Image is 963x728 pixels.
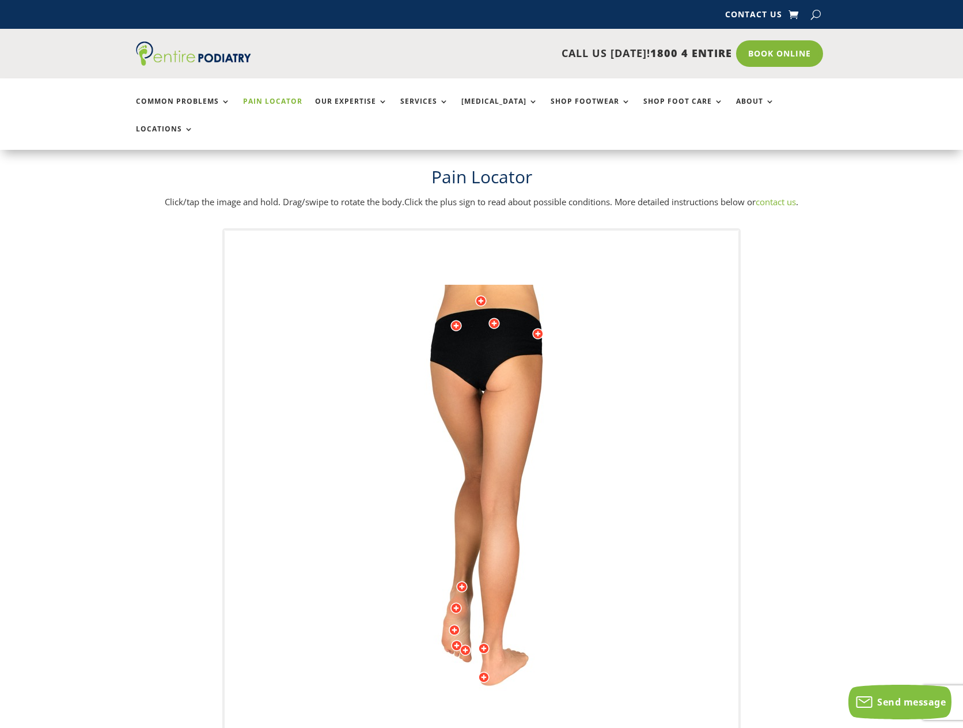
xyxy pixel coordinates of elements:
a: Our Expertise [315,97,388,122]
a: [MEDICAL_DATA] [461,97,538,122]
span: Send message [877,696,946,708]
a: Entire Podiatry [136,56,251,68]
a: Book Online [736,40,823,67]
span: Click/tap the image and hold. Drag/swipe to rotate the body. [165,196,404,208]
a: Common Problems [136,97,230,122]
a: Shop Footwear [551,97,631,122]
span: Click the plus sign to read about possible conditions. More detailed instructions below or . [404,196,798,208]
a: contact us [756,196,796,208]
a: Shop Foot Care [643,97,723,122]
a: Contact Us [725,10,782,23]
p: CALL US [DATE]! [295,46,732,61]
a: Locations [136,125,194,150]
span: 1800 4 ENTIRE [650,46,732,60]
img: logo (1) [136,42,251,66]
h1: Pain Locator [136,165,827,195]
a: Pain Locator [243,97,302,122]
a: Services [400,97,449,122]
button: Send message [848,685,951,719]
a: About [736,97,775,122]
